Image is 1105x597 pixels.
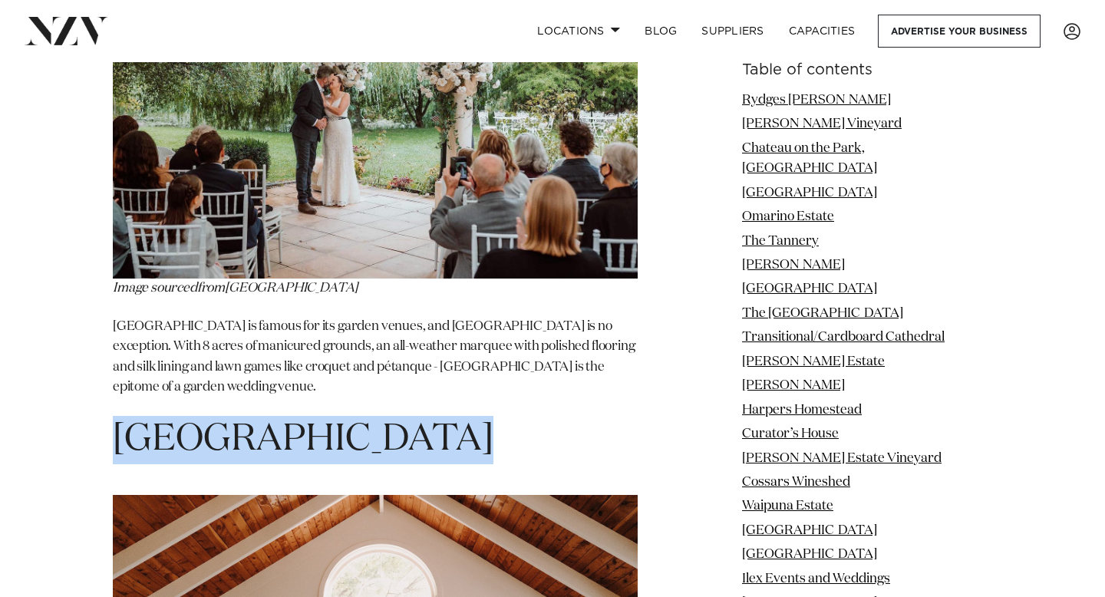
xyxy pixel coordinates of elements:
[742,186,877,200] a: [GEOGRAPHIC_DATA]
[742,524,877,537] a: [GEOGRAPHIC_DATA]
[742,572,890,585] a: Ilex Events and Weddings
[742,476,850,489] a: Cossars Wineshed
[742,117,902,130] a: [PERSON_NAME] Vineyard
[689,15,776,48] a: SUPPLIERS
[742,235,819,248] a: The Tannery
[742,548,877,561] a: [GEOGRAPHIC_DATA]
[25,17,108,45] img: nzv-logo.png
[878,15,1041,48] a: Advertise your business
[113,416,638,464] h1: [GEOGRAPHIC_DATA]
[742,142,877,175] a: Chateau on the Park, [GEOGRAPHIC_DATA]
[777,15,868,48] a: Capacities
[225,282,358,295] span: [GEOGRAPHIC_DATA]
[742,331,945,344] a: Transitional/Cardboard Cathedral
[117,282,197,295] em: mage sourced
[742,379,845,392] a: [PERSON_NAME]
[742,452,942,465] a: [PERSON_NAME] Estate Vineyard
[742,259,845,272] a: [PERSON_NAME]
[742,210,834,223] a: Omarino Estate
[113,96,638,294] em: I
[113,317,638,397] p: [GEOGRAPHIC_DATA] is famous for its garden venues, and [GEOGRAPHIC_DATA] is no exception. With 8 ...
[742,404,862,417] a: Harpers Homestead
[742,500,833,513] a: Waipuna Estate
[742,283,877,296] a: [GEOGRAPHIC_DATA]
[632,15,689,48] a: BLOG
[197,282,225,295] span: from
[525,15,632,48] a: Locations
[742,355,885,368] a: [PERSON_NAME] Estate
[742,307,903,320] a: The [GEOGRAPHIC_DATA]
[742,94,891,107] a: Rydges [PERSON_NAME]
[742,427,839,440] a: Curator’s House
[742,62,992,78] h6: Table of contents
